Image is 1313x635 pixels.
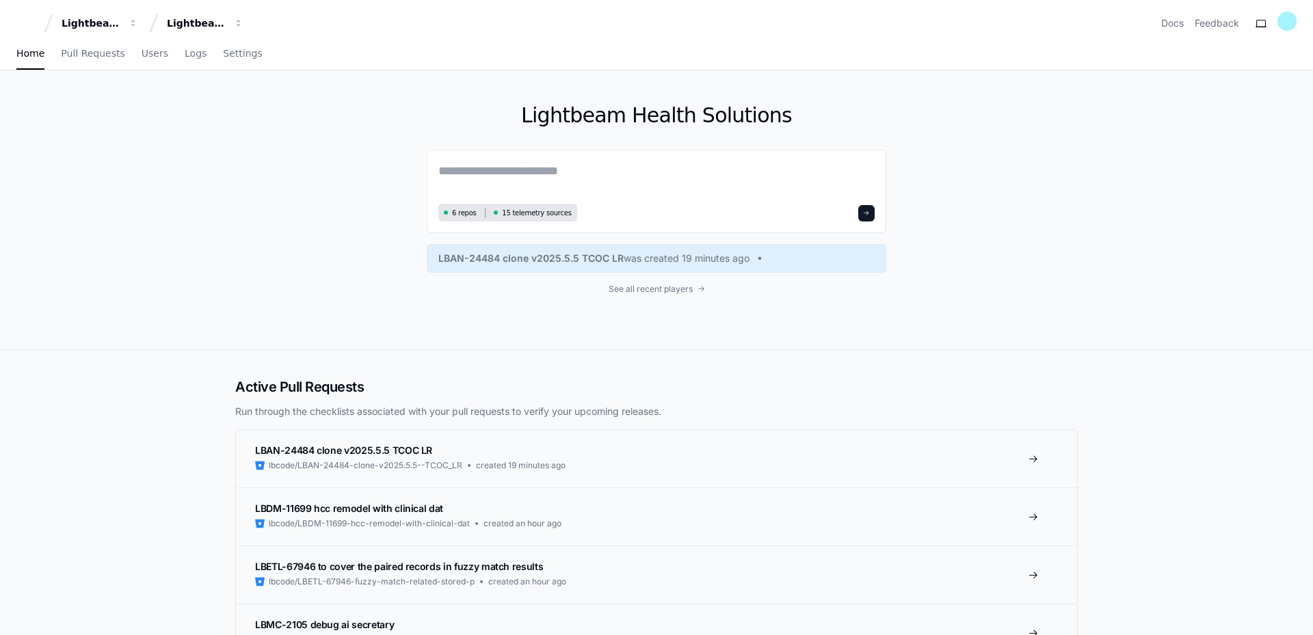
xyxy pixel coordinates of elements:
[16,49,44,57] span: Home
[476,460,566,471] span: created 19 minutes ago
[167,16,226,30] div: Lightbeam Health Solutions
[488,576,566,587] span: created an hour ago
[223,49,262,57] span: Settings
[235,377,1078,396] h2: Active Pull Requests
[16,38,44,70] a: Home
[438,252,875,265] a: LBAN-24484 clone v2025.5.5 TCOC LRwas created 19 minutes ago
[269,518,470,529] span: lbcode/LBDM-11699-hcc-remodel-with-clinical-dat
[609,284,693,295] span: See all recent players
[427,284,886,295] a: See all recent players
[236,430,1077,487] a: LBAN-24484 clone v2025.5.5 TCOC LRlbcode/LBAN-24484-clone-v2025.5.5--TCOC_LRcreated 19 minutes ago
[255,560,543,572] span: LBETL-67946 to cover the paired records in fuzzy match results
[255,619,394,630] span: LBMC-2105 debug ai secretary
[56,11,144,36] button: Lightbeam Health
[502,208,571,218] span: 15 telemetry sources
[452,208,477,218] span: 6 repos
[269,576,475,587] span: lbcode/LBETL-67946-fuzzy-match-related-stored-p
[236,545,1077,604] a: LBETL-67946 to cover the paired records in fuzzy match resultslbcode/LBETL-67946-fuzzy-match-rela...
[624,252,750,265] span: was created 19 minutes ago
[255,502,443,514] span: LBDM-11699 hcc remodel with clinical dat
[142,38,168,70] a: Users
[61,49,124,57] span: Pull Requests
[1161,16,1184,30] a: Docs
[185,38,207,70] a: Logs
[223,38,262,70] a: Settings
[61,38,124,70] a: Pull Requests
[438,252,624,265] span: LBAN-24484 clone v2025.5.5 TCOC LR
[236,487,1077,545] a: LBDM-11699 hcc remodel with clinical datlbcode/LBDM-11699-hcc-remodel-with-clinical-datcreated an...
[161,11,249,36] button: Lightbeam Health Solutions
[255,444,432,456] span: LBAN-24484 clone v2025.5.5 TCOC LR
[269,460,462,471] span: lbcode/LBAN-24484-clone-v2025.5.5--TCOC_LR
[62,16,120,30] div: Lightbeam Health
[235,405,1078,418] p: Run through the checklists associated with your pull requests to verify your upcoming releases.
[185,49,207,57] span: Logs
[1195,16,1239,30] button: Feedback
[427,103,886,128] h1: Lightbeam Health Solutions
[483,518,561,529] span: created an hour ago
[142,49,168,57] span: Users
